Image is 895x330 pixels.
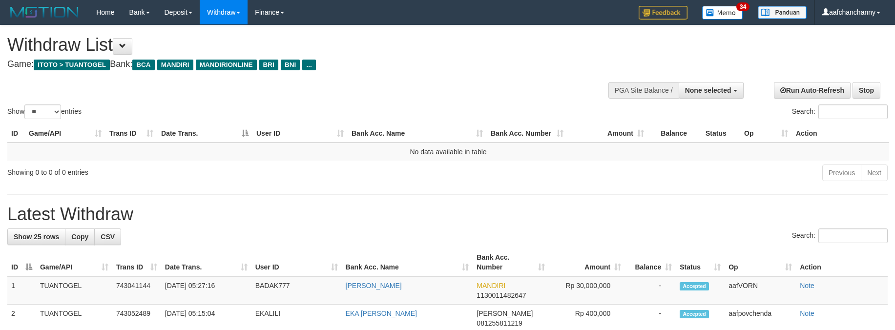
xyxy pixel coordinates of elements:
a: Note [800,309,814,317]
th: Bank Acc. Number: activate to sort column ascending [487,124,567,143]
span: BNI [281,60,300,70]
th: Bank Acc. Name: activate to sort column ascending [342,248,473,276]
td: 1 [7,276,36,305]
td: No data available in table [7,143,889,161]
span: Copy [71,233,88,241]
label: Show entries [7,104,82,119]
span: BRI [259,60,278,70]
th: Date Trans.: activate to sort column descending [157,124,252,143]
img: Feedback.jpg [639,6,687,20]
a: Stop [853,82,880,99]
input: Search: [818,104,888,119]
div: PGA Site Balance / [608,82,679,99]
span: CSV [101,233,115,241]
th: Action [792,124,889,143]
th: User ID: activate to sort column ascending [252,124,348,143]
td: aafVORN [725,276,796,305]
select: Showentries [24,104,61,119]
td: TUANTOGEL [36,276,112,305]
img: Button%20Memo.svg [702,6,743,20]
span: Accepted [680,282,709,290]
th: Date Trans.: activate to sort column ascending [161,248,251,276]
a: Run Auto-Refresh [774,82,851,99]
a: Show 25 rows [7,228,65,245]
td: Rp 30,000,000 [549,276,625,305]
th: Balance [648,124,702,143]
th: Action [796,248,888,276]
span: Accepted [680,310,709,318]
span: Copy 081255811219 to clipboard [477,319,522,327]
a: Note [800,282,814,289]
th: Op: activate to sort column ascending [740,124,792,143]
td: 743041144 [112,276,161,305]
label: Search: [792,228,888,243]
a: CSV [94,228,121,245]
span: ... [302,60,315,70]
button: None selected [679,82,744,99]
span: MANDIRI [477,282,505,289]
td: BADAK777 [251,276,342,305]
span: Copy 1130011482647 to clipboard [477,291,526,299]
span: Show 25 rows [14,233,59,241]
a: EKA [PERSON_NAME] [346,309,417,317]
th: ID [7,124,25,143]
h1: Withdraw List [7,35,587,55]
th: Status [702,124,740,143]
input: Search: [818,228,888,243]
span: MANDIRIONLINE [196,60,257,70]
img: panduan.png [758,6,807,19]
span: MANDIRI [157,60,193,70]
th: Trans ID: activate to sort column ascending [105,124,157,143]
a: Next [861,165,888,181]
td: - [625,276,676,305]
span: BCA [132,60,154,70]
th: Amount: activate to sort column ascending [549,248,625,276]
th: Trans ID: activate to sort column ascending [112,248,161,276]
th: Status: activate to sort column ascending [676,248,725,276]
span: 34 [736,2,749,11]
a: [PERSON_NAME] [346,282,402,289]
th: ID: activate to sort column descending [7,248,36,276]
th: Bank Acc. Name: activate to sort column ascending [348,124,487,143]
th: Op: activate to sort column ascending [725,248,796,276]
span: [PERSON_NAME] [477,309,533,317]
th: Game/API: activate to sort column ascending [25,124,105,143]
a: Copy [65,228,95,245]
label: Search: [792,104,888,119]
th: Game/API: activate to sort column ascending [36,248,112,276]
div: Showing 0 to 0 of 0 entries [7,164,366,177]
h4: Game: Bank: [7,60,587,69]
span: ITOTO > TUANTOGEL [34,60,110,70]
th: Bank Acc. Number: activate to sort column ascending [473,248,549,276]
a: Previous [822,165,861,181]
th: User ID: activate to sort column ascending [251,248,342,276]
h1: Latest Withdraw [7,205,888,224]
span: None selected [685,86,731,94]
td: [DATE] 05:27:16 [161,276,251,305]
th: Balance: activate to sort column ascending [625,248,676,276]
img: MOTION_logo.png [7,5,82,20]
th: Amount: activate to sort column ascending [567,124,648,143]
